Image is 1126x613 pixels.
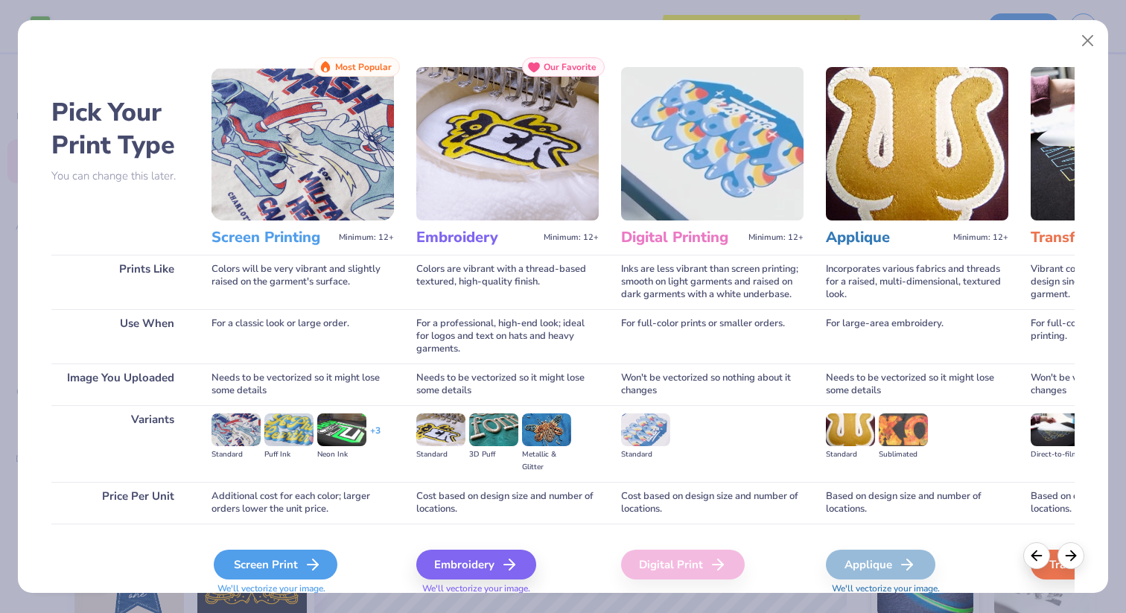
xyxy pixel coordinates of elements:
[621,482,804,524] div: Cost based on design size and number of locations.
[621,448,670,461] div: Standard
[1031,413,1080,446] img: Direct-to-film
[211,309,394,363] div: For a classic look or large order.
[416,255,599,309] div: Colors are vibrant with a thread-based textured, high-quality finish.
[748,232,804,243] span: Minimum: 12+
[211,413,261,446] img: Standard
[51,363,189,405] div: Image You Uploaded
[51,405,189,482] div: Variants
[621,413,670,446] img: Standard
[264,413,314,446] img: Puff Ink
[826,309,1008,363] div: For large-area embroidery.
[826,448,875,461] div: Standard
[879,448,928,461] div: Sublimated
[51,170,189,182] p: You can change this later.
[416,228,538,247] h3: Embroidery
[211,448,261,461] div: Standard
[826,228,947,247] h3: Applique
[211,255,394,309] div: Colors will be very vibrant and slightly raised on the garment's surface.
[416,550,536,579] div: Embroidery
[416,413,465,446] img: Standard
[469,413,518,446] img: 3D Puff
[953,232,1008,243] span: Minimum: 12+
[522,448,571,474] div: Metallic & Glitter
[1074,27,1102,55] button: Close
[339,232,394,243] span: Minimum: 12+
[211,582,394,595] span: We'll vectorize your image.
[51,482,189,524] div: Price Per Unit
[826,550,935,579] div: Applique
[335,62,392,72] span: Most Popular
[317,413,366,446] img: Neon Ink
[51,255,189,309] div: Prints Like
[826,482,1008,524] div: Based on design size and number of locations.
[621,228,742,247] h3: Digital Printing
[416,582,599,595] span: We'll vectorize your image.
[826,582,1008,595] span: We'll vectorize your image.
[211,67,394,220] img: Screen Printing
[317,448,366,461] div: Neon Ink
[522,413,571,446] img: Metallic & Glitter
[621,255,804,309] div: Inks are less vibrant than screen printing; smooth on light garments and raised on dark garments ...
[416,67,599,220] img: Embroidery
[469,448,518,461] div: 3D Puff
[621,309,804,363] div: For full-color prints or smaller orders.
[211,228,333,247] h3: Screen Printing
[211,482,394,524] div: Additional cost for each color; larger orders lower the unit price.
[544,232,599,243] span: Minimum: 12+
[1031,448,1080,461] div: Direct-to-film
[826,363,1008,405] div: Needs to be vectorized so it might lose some details
[51,309,189,363] div: Use When
[416,448,465,461] div: Standard
[621,363,804,405] div: Won't be vectorized so nothing about it changes
[621,67,804,220] img: Digital Printing
[416,363,599,405] div: Needs to be vectorized so it might lose some details
[879,413,928,446] img: Sublimated
[544,62,597,72] span: Our Favorite
[621,550,745,579] div: Digital Print
[214,550,337,579] div: Screen Print
[211,363,394,405] div: Needs to be vectorized so it might lose some details
[51,96,189,162] h2: Pick Your Print Type
[370,425,381,450] div: + 3
[416,309,599,363] div: For a professional, high-end look; ideal for logos and text on hats and heavy garments.
[416,482,599,524] div: Cost based on design size and number of locations.
[826,67,1008,220] img: Applique
[826,255,1008,309] div: Incorporates various fabrics and threads for a raised, multi-dimensional, textured look.
[826,413,875,446] img: Standard
[264,448,314,461] div: Puff Ink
